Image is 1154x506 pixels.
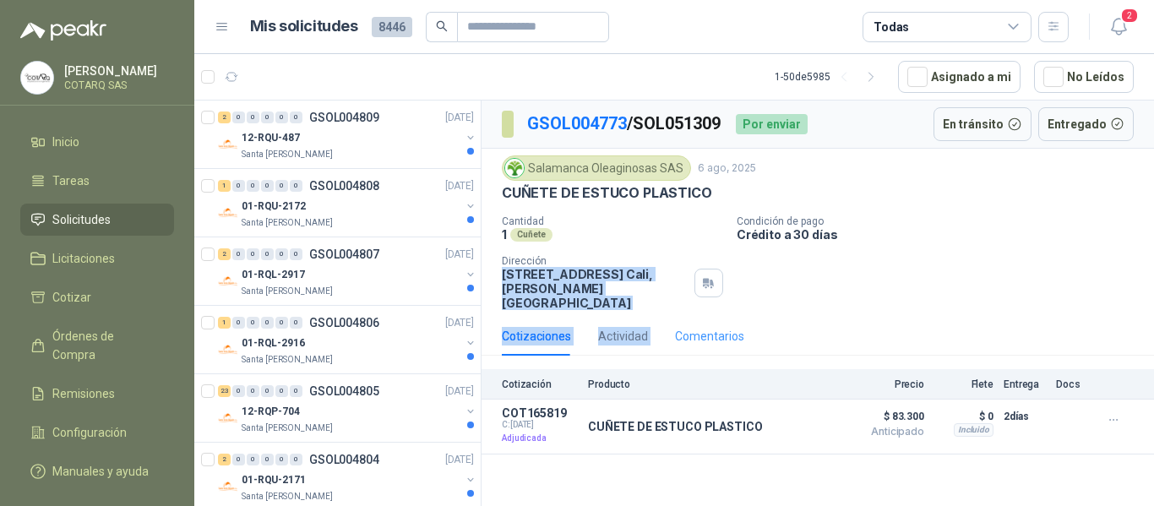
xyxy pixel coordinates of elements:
a: 2 0 0 0 0 0 GSOL004804[DATE] Company Logo01-RQU-2171Santa [PERSON_NAME] [218,449,477,503]
a: 2 0 0 0 0 0 GSOL004809[DATE] Company Logo12-RQU-487Santa [PERSON_NAME] [218,107,477,161]
p: Entrega [1004,378,1046,390]
p: $ 0 [934,406,993,427]
div: 0 [290,112,302,123]
p: Cotización [502,378,578,390]
button: En tránsito [934,107,1032,141]
div: 2 [218,112,231,123]
div: 0 [261,112,274,123]
a: Solicitudes [20,204,174,236]
p: 12-RQP-704 [242,404,300,420]
div: Por enviar [736,114,808,134]
p: 6 ago, 2025 [698,161,756,177]
a: Cotizar [20,281,174,313]
p: 12-RQU-487 [242,130,300,146]
div: 0 [261,454,274,465]
div: 0 [232,317,245,329]
span: Tareas [52,171,90,190]
div: Cuñete [510,228,553,242]
a: Órdenes de Compra [20,320,174,371]
div: 0 [261,385,274,397]
div: 0 [247,180,259,192]
div: 2 [218,454,231,465]
div: 0 [247,317,259,329]
a: 23 0 0 0 0 0 GSOL004805[DATE] Company Logo12-RQP-704Santa [PERSON_NAME] [218,381,477,435]
div: Salamanca Oleaginosas SAS [502,155,691,181]
img: Company Logo [218,408,238,428]
span: $ 83.300 [840,406,924,427]
button: Asignado a mi [898,61,1021,93]
div: 0 [247,248,259,260]
div: 1 - 50 de 5985 [775,63,885,90]
p: GSOL004804 [309,454,379,465]
div: Actividad [598,327,648,345]
span: Inicio [52,133,79,151]
div: 0 [275,248,288,260]
div: 0 [261,180,274,192]
span: Solicitudes [52,210,111,229]
p: [STREET_ADDRESS] Cali , [PERSON_NAME][GEOGRAPHIC_DATA] [502,267,688,310]
button: Entregado [1038,107,1135,141]
p: GSOL004806 [309,317,379,329]
p: GSOL004808 [309,180,379,192]
div: 0 [275,317,288,329]
div: 0 [290,454,302,465]
p: Flete [934,378,993,390]
span: C: [DATE] [502,420,578,430]
p: CUÑETE DE ESTUCO PLASTICO [588,420,763,433]
img: Company Logo [21,62,53,94]
p: Santa [PERSON_NAME] [242,353,333,367]
a: Configuración [20,416,174,449]
div: 0 [247,385,259,397]
span: 2 [1120,8,1139,24]
p: GSOL004809 [309,112,379,123]
div: 0 [232,112,245,123]
p: Producto [588,378,830,390]
p: [PERSON_NAME] [64,65,170,77]
span: 8446 [372,17,412,37]
div: 0 [275,385,288,397]
span: Anticipado [840,427,924,437]
span: Configuración [52,423,127,442]
div: 0 [275,454,288,465]
div: 0 [290,180,302,192]
span: Remisiones [52,384,115,403]
div: 0 [232,248,245,260]
p: Condición de pago [737,215,1147,227]
div: Incluido [954,423,993,437]
p: Adjudicada [502,430,578,447]
p: Santa [PERSON_NAME] [242,148,333,161]
p: 01-RQL-2917 [242,267,305,283]
p: Santa [PERSON_NAME] [242,285,333,298]
div: 0 [290,385,302,397]
div: 0 [290,248,302,260]
div: 1 [218,180,231,192]
span: Manuales y ayuda [52,462,149,481]
div: 0 [247,112,259,123]
div: 0 [275,112,288,123]
span: search [436,20,448,32]
p: CUÑETE DE ESTUCO PLASTICO [502,184,712,202]
h1: Mis solicitudes [250,14,358,39]
p: [DATE] [445,247,474,263]
p: 01-RQU-2171 [242,472,306,488]
img: Company Logo [218,340,238,360]
p: / SOL051309 [527,111,722,137]
div: Cotizaciones [502,327,571,345]
img: Company Logo [218,203,238,223]
p: Cantidad [502,215,723,227]
a: Licitaciones [20,242,174,275]
img: Company Logo [218,476,238,497]
span: Órdenes de Compra [52,327,158,364]
div: Todas [874,18,909,36]
a: GSOL004773 [527,113,627,133]
img: Company Logo [218,271,238,291]
div: 0 [290,317,302,329]
img: Company Logo [218,134,238,155]
span: Cotizar [52,288,91,307]
p: 01-RQL-2916 [242,335,305,351]
p: 2 días [1004,406,1046,427]
p: Docs [1056,378,1090,390]
div: Comentarios [675,327,744,345]
img: Logo peakr [20,20,106,41]
p: Santa [PERSON_NAME] [242,490,333,503]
